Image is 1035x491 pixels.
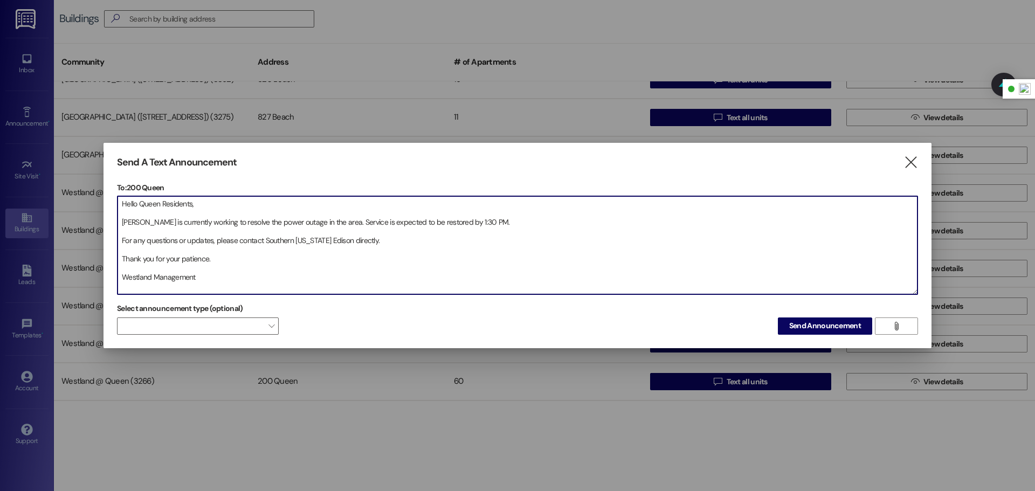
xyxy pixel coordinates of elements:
i:  [903,157,918,168]
span: Send Announcement [789,320,861,331]
textarea: Hello Queen Residents, [PERSON_NAME] is currently working to resolve the power outage in the area... [118,196,917,294]
p: To: 200 Queen [117,182,918,193]
i:  [892,322,900,330]
button: Send Announcement [778,317,872,335]
div: Hello Queen Residents, [PERSON_NAME] is currently working to resolve the power outage in the area... [117,196,918,295]
h3: Send A Text Announcement [117,156,237,169]
label: Select announcement type (optional) [117,300,243,317]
